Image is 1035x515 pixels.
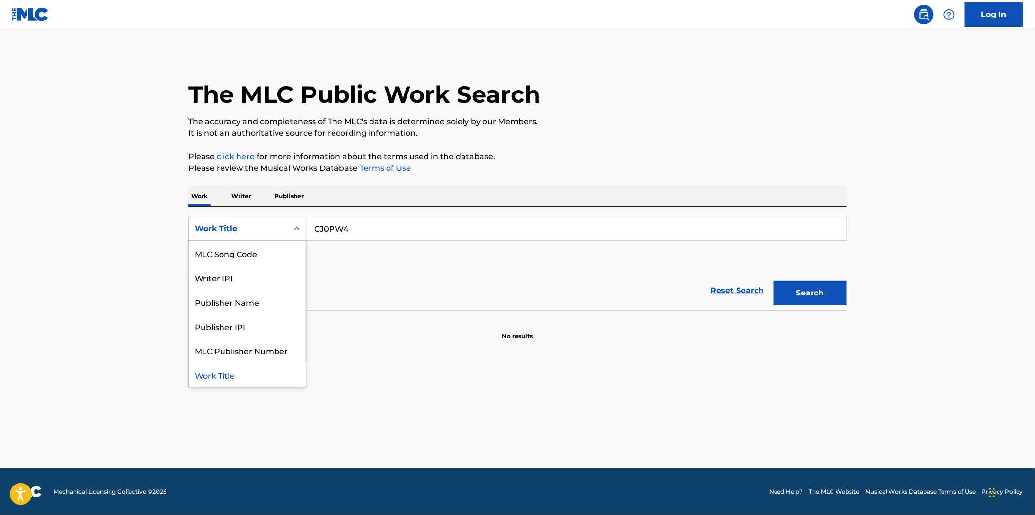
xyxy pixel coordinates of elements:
a: Log In [965,2,1023,27]
p: Publisher [272,186,307,206]
div: Publisher Name [189,290,306,314]
img: logo [12,486,42,497]
p: Writer [228,186,254,206]
div: MLC Song Code [189,241,306,265]
p: It is not an authoritative source for recording information. [188,128,847,139]
a: Public Search [914,5,934,24]
div: MLC Publisher Number [189,338,306,363]
a: Musical Works Database Terms of Use [866,487,976,496]
iframe: Chat Widget [986,468,1035,515]
h1: The MLC Public Work Search [188,80,540,109]
div: Drag [989,478,995,507]
div: Work Title [189,363,306,387]
div: Publisher IPI [189,314,306,338]
button: Search [774,281,847,305]
form: Search Form [188,217,847,310]
div: Help [940,5,959,24]
a: The MLC Website [809,487,860,496]
p: The accuracy and completeness of The MLC's data is determined solely by our Members. [188,116,847,128]
p: Please for more information about the terms used in the database. [188,151,847,163]
p: Please review the Musical Works Database [188,163,847,174]
a: Terms of Use [358,164,411,173]
a: Need Help? [769,487,803,496]
span: Mechanical Licensing Collective © 2025 [54,487,166,496]
a: Reset Search [705,280,769,301]
p: No results [502,320,533,341]
a: Privacy Policy [982,487,1023,496]
img: MLC Logo [12,7,49,21]
p: Work [188,186,211,206]
img: help [943,9,955,20]
div: Writer IPI [189,265,306,290]
a: click here [217,152,255,161]
img: search [918,9,930,20]
div: Work Title [195,223,282,235]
